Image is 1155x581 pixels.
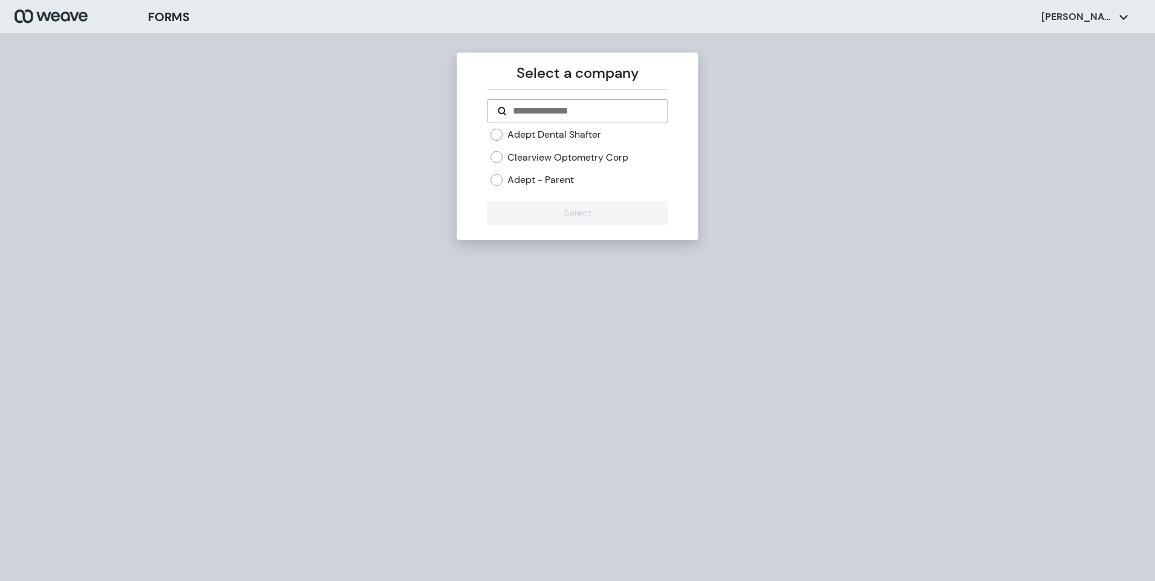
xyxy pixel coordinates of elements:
[507,151,628,164] label: Clearview Optometry Corp
[507,173,574,187] label: Adept - Parent
[507,128,601,141] label: Adept Dental Shafter
[487,62,668,84] p: Select a company
[512,104,657,118] input: Search
[487,201,668,225] button: Select
[1041,10,1114,24] p: [PERSON_NAME]
[148,8,190,26] h3: FORMS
